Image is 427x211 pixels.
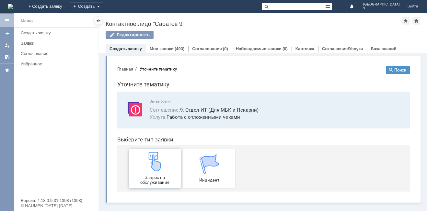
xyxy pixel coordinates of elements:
[274,5,298,13] button: Поиск
[38,53,54,59] span: Услуга :
[5,5,21,11] button: Главная
[322,46,363,51] a: Соглашения/Услуги
[295,46,314,51] a: Карточка
[175,46,184,51] div: (493)
[13,39,32,58] img: svg%3E
[110,46,142,51] a: Создать заявку
[21,41,95,46] div: Заявки
[18,38,97,48] a: Заявки
[236,46,282,51] a: Наблюдаемые заявки
[106,21,402,27] div: Контактное лицо "Саратов 9"
[21,204,92,208] div: © NAUMEN [DATE]-[DATE]
[150,46,174,51] a: Мои заявки
[33,91,52,110] img: get23c147a1b4124cbfa18e19f2abec5e8f
[17,88,69,127] a: Запрос на обслуживание
[223,46,228,51] div: (0)
[192,46,222,51] a: Согласования
[2,52,12,62] a: Мои согласования
[73,117,121,122] span: Инцидент
[21,61,87,66] div: Избранное
[38,52,290,60] span: Работа с отложенными чеками
[28,6,65,11] div: Уточните тематику
[2,40,12,50] a: Мои заявки
[38,45,146,53] button: Соглашение:9. Отдел-ИТ (Для МБК и Пекарни)
[95,17,102,25] div: Скрыть меню
[8,4,13,9] img: logo
[38,46,68,52] span: Соглашение :
[363,3,400,6] span: [GEOGRAPHIC_DATA]
[363,6,400,10] span: 9
[8,4,13,9] a: Перейти на домашнюю страницу
[18,49,97,59] a: Согласования
[70,3,103,10] div: Создать
[5,19,298,28] h1: Уточните тематику
[21,51,95,56] div: Согласования
[412,17,420,25] div: Сделать домашней страницей
[71,88,123,127] a: Инцидент
[87,94,107,113] img: get067d4ba7cf7247ad92597448b2db9300
[21,198,92,203] div: Версия: 4.18.0.9.31.1398 (1398)
[325,3,332,9] span: Расширенный поиск
[18,28,97,38] a: Создать заявку
[371,46,396,51] a: База знаний
[19,114,67,124] span: Запрос на обслуживание
[21,17,33,25] div: Меню
[2,28,12,39] a: Создать заявку
[402,17,410,25] div: Добавить в избранное
[38,39,290,43] span: Вы выбрали:
[5,75,298,82] header: Выберите тип заявки
[283,46,288,51] div: (0)
[21,30,95,35] div: Создать заявку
